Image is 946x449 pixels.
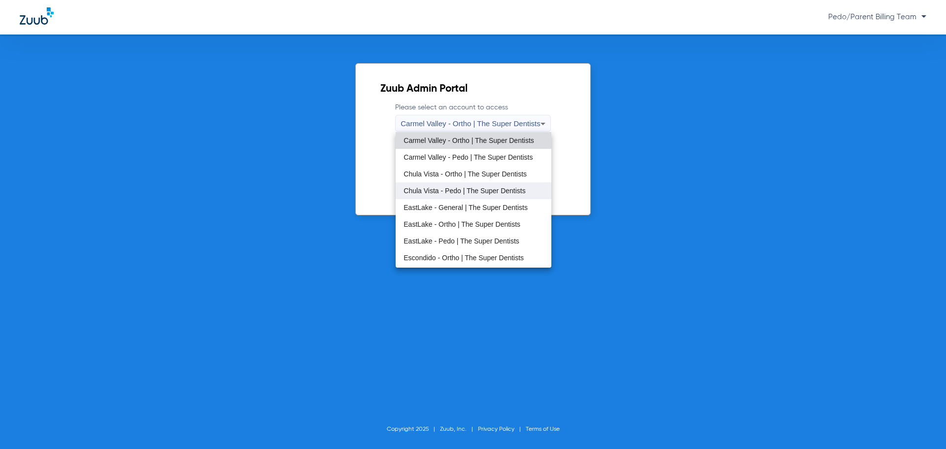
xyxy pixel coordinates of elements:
[897,402,946,449] iframe: Chat Widget
[404,238,519,244] span: EastLake - Pedo | The Super Dentists
[404,154,533,161] span: Carmel Valley - Pedo | The Super Dentists
[404,137,534,144] span: Carmel Valley - Ortho | The Super Dentists
[404,204,528,211] span: EastLake - General | The Super Dentists
[404,254,524,261] span: Escondido - Ortho | The Super Dentists
[404,171,527,177] span: Chula Vista - Ortho | The Super Dentists
[404,187,525,194] span: Chula Vista - Pedo | The Super Dentists
[404,221,520,228] span: EastLake - Ortho | The Super Dentists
